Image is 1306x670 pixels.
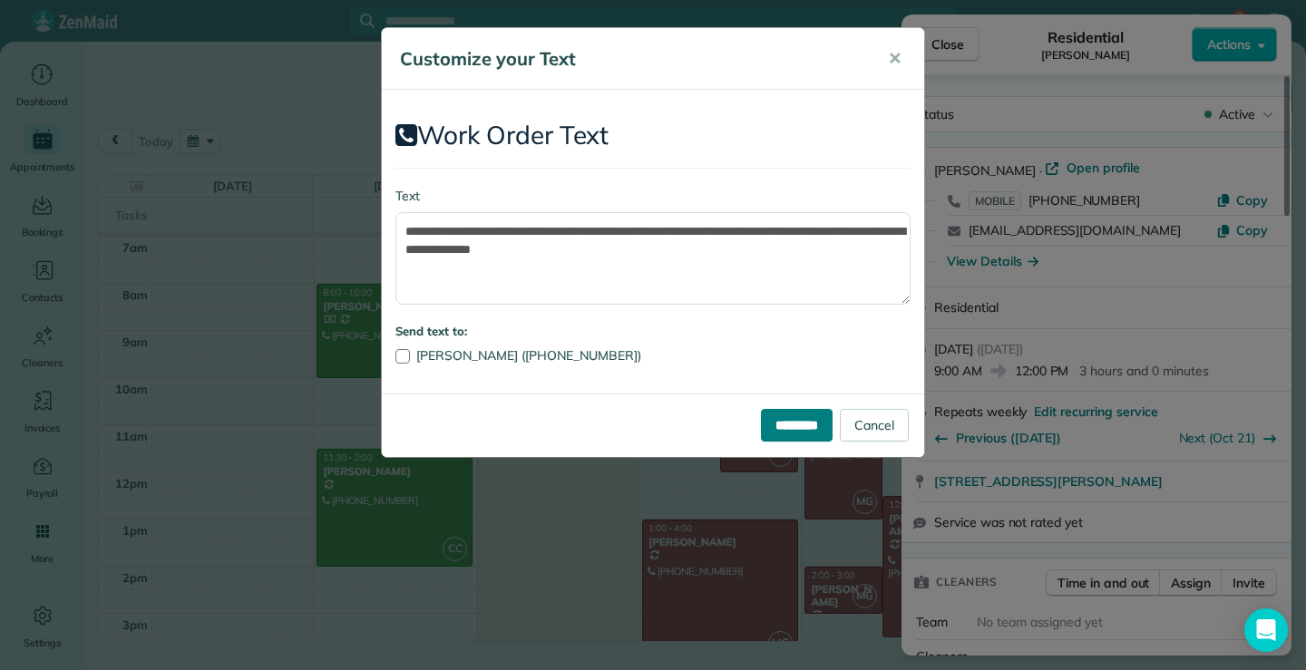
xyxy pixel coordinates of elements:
[395,324,467,338] strong: Send text to:
[400,46,863,72] h5: Customize your Text
[840,409,909,442] a: Cancel
[395,187,911,205] label: Text
[888,48,902,69] span: ✕
[1244,608,1288,652] div: Open Intercom Messenger
[395,121,911,150] h2: Work Order Text
[416,347,641,364] span: [PERSON_NAME] ([PHONE_NUMBER])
